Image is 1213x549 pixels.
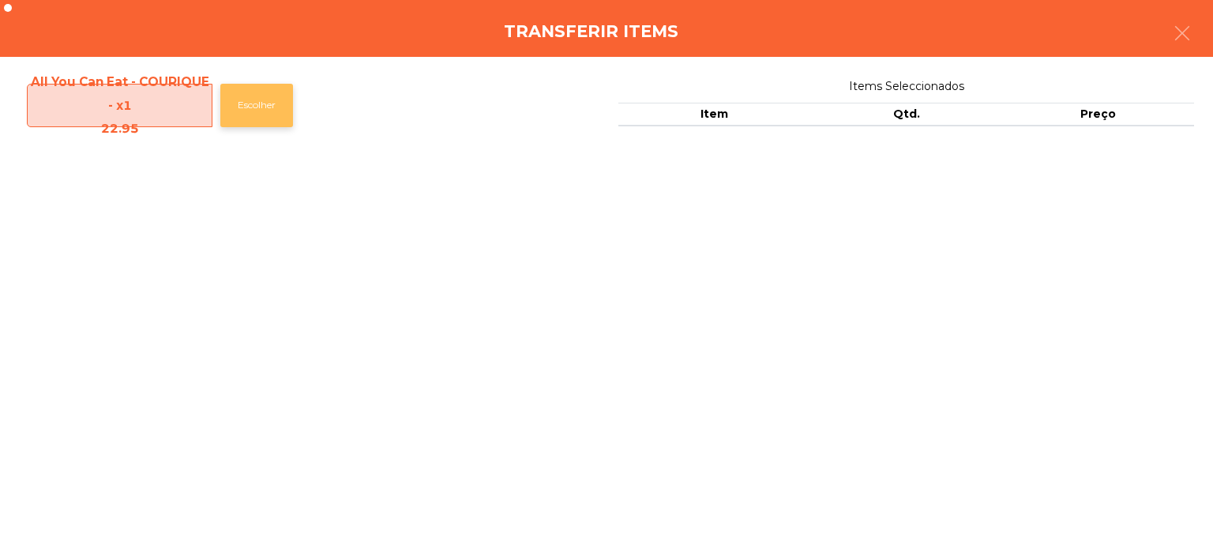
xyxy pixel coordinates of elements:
[618,76,1194,97] span: Items Seleccionados
[220,84,293,127] button: Escolher
[810,103,1002,126] th: Qtd.
[504,20,678,43] h4: Transferir items
[28,70,212,140] span: All You Can Eat - COURIQUE - x1
[618,103,810,126] th: Item
[1002,103,1194,126] th: Preço
[28,117,212,140] div: 22.95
